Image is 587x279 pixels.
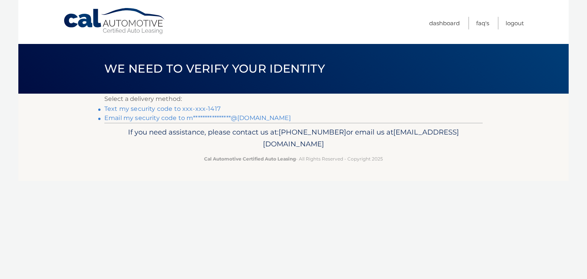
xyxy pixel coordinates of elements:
[63,8,166,35] a: Cal Automotive
[104,62,325,76] span: We need to verify your identity
[109,126,478,151] p: If you need assistance, please contact us at: or email us at
[429,17,460,29] a: Dashboard
[506,17,524,29] a: Logout
[104,94,483,104] p: Select a delivery method:
[104,105,221,112] a: Text my security code to xxx-xxx-1417
[476,17,489,29] a: FAQ's
[279,128,346,136] span: [PHONE_NUMBER]
[109,155,478,163] p: - All Rights Reserved - Copyright 2025
[204,156,296,162] strong: Cal Automotive Certified Auto Leasing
